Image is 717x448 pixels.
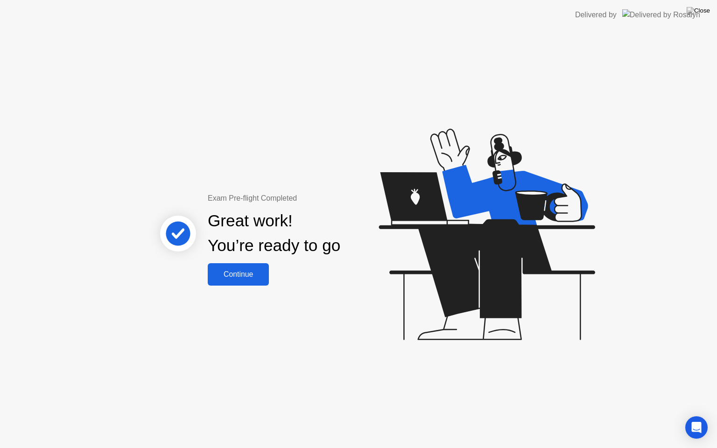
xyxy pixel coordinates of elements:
[208,209,340,258] div: Great work! You’re ready to go
[685,416,708,439] div: Open Intercom Messenger
[575,9,617,21] div: Delivered by
[208,193,401,204] div: Exam Pre-flight Completed
[211,270,266,279] div: Continue
[687,7,710,14] img: Close
[208,263,269,286] button: Continue
[622,9,700,20] img: Delivered by Rosalyn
